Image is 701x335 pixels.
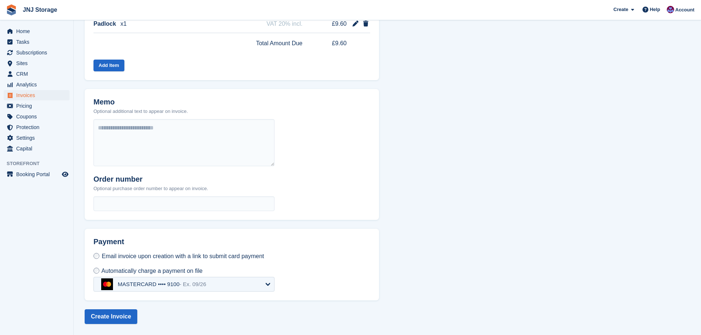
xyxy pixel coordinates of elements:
h2: Payment [93,238,275,252]
a: menu [4,37,70,47]
a: JNJ Storage [20,4,60,16]
span: Tasks [16,37,60,47]
div: MASTERCARD •••• 9100 [118,281,206,288]
span: Automatically charge a payment on file [102,268,203,274]
p: Optional purchase order number to appear on invoice. [93,185,208,192]
span: Sites [16,58,60,68]
span: Analytics [16,79,60,90]
a: menu [4,133,70,143]
a: menu [4,101,70,111]
span: Create [613,6,628,13]
input: Email invoice upon creation with a link to submit card payment [93,253,99,259]
p: Optional additional text to appear on invoice. [93,108,188,115]
span: Padlock [93,19,116,28]
span: CRM [16,69,60,79]
span: Settings [16,133,60,143]
a: menu [4,47,70,58]
a: menu [4,111,70,122]
img: stora-icon-8386f47178a22dfd0bd8f6a31ec36ba5ce8667c1dd55bd0f319d3a0aa187defe.svg [6,4,17,15]
span: Protection [16,122,60,132]
a: menu [4,90,70,100]
a: menu [4,26,70,36]
span: Help [650,6,660,13]
span: - Ex. 09/26 [180,281,206,287]
img: Jonathan Scrase [667,6,674,13]
span: x1 [120,19,127,28]
span: Booking Portal [16,169,60,179]
span: £9.60 [319,39,347,48]
a: menu [4,122,70,132]
span: Invoices [16,90,60,100]
a: menu [4,58,70,68]
a: Preview store [61,170,70,179]
h2: Order number [93,175,208,183]
span: Account [675,6,694,14]
span: £9.60 [319,19,347,28]
span: Coupons [16,111,60,122]
span: Pricing [16,101,60,111]
a: menu [4,143,70,154]
span: Capital [16,143,60,154]
input: Automatically charge a payment on file [93,268,99,274]
span: Subscriptions [16,47,60,58]
a: menu [4,169,70,179]
span: Storefront [7,160,73,167]
span: Email invoice upon creation with a link to submit card payment [102,253,264,259]
a: menu [4,69,70,79]
button: Add Item [93,60,124,72]
a: menu [4,79,70,90]
button: Create Invoice [85,309,137,324]
span: VAT 20% incl. [266,19,302,28]
span: Total Amount Due [256,39,302,48]
h2: Memo [93,98,188,106]
img: mastercard-a07748ee4cc84171796510105f4fa67e3d10aacf8b92b2c182d96136c942126d.svg [101,278,113,290]
span: Home [16,26,60,36]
